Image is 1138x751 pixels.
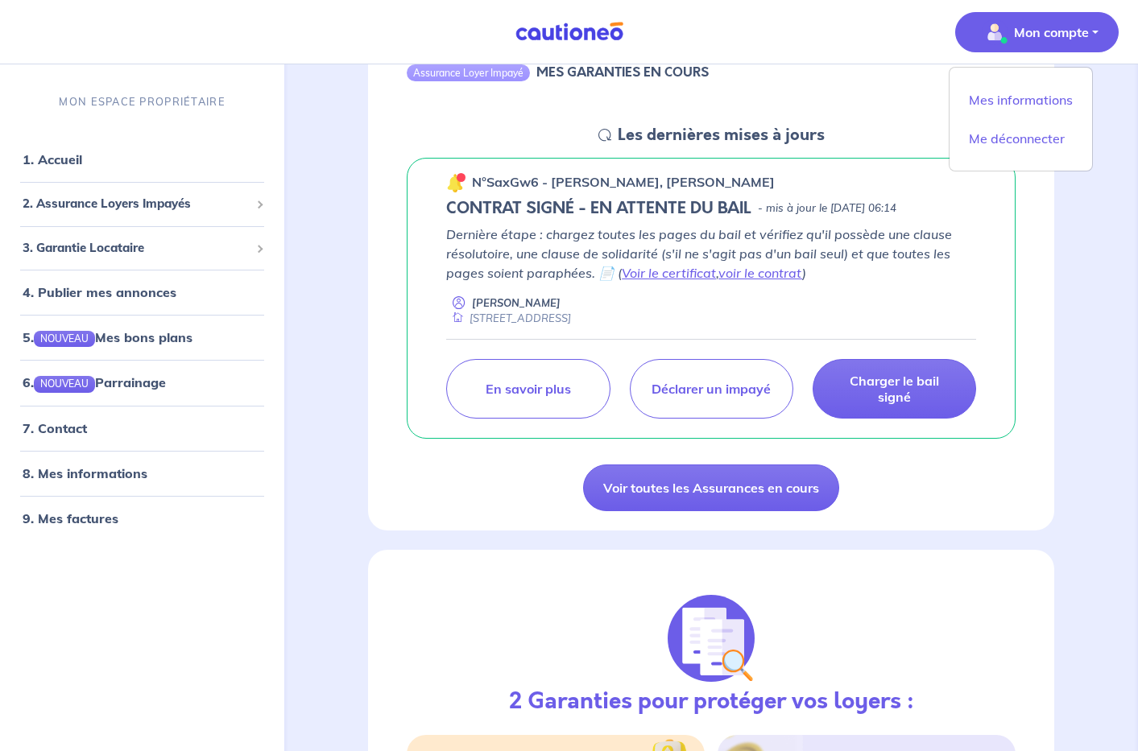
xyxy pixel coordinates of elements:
p: [PERSON_NAME] [472,295,561,311]
div: 6.NOUVEAUParrainage [6,367,278,399]
a: Mes informations [956,87,1086,113]
div: 2. Assurance Loyers Impayés [6,188,278,220]
div: state: CONTRACT-SIGNED, Context: NEW,MAYBE-CERTIFICATE,RELATIONSHIP,LESSOR-DOCUMENTS [446,199,976,218]
a: 6.NOUVEAUParrainage [23,375,166,391]
div: Assurance Loyer Impayé [407,64,530,80]
a: 4. Publier mes annonces [23,284,176,300]
div: [STREET_ADDRESS] [446,311,571,326]
span: 2. Assurance Loyers Impayés [23,195,250,213]
div: illu_account_valid_menu.svgMon compte [949,67,1093,171]
a: 7. Contact [23,420,87,436]
div: 3. Garantie Locataire [6,233,278,264]
img: 🔔 [446,173,466,192]
a: Charger le bail signé [813,359,976,419]
p: n°SaxGw6 - [PERSON_NAME], [PERSON_NAME] [472,172,775,192]
p: - mis à jour le [DATE] 06:14 [758,200,896,217]
h5: Les dernières mises à jours [618,126,825,145]
span: 3. Garantie Locataire [23,239,250,258]
p: Charger le bail signé [833,373,956,405]
a: Déclarer un impayé [630,359,793,419]
button: illu_account_valid_menu.svgMon compte [955,12,1119,52]
p: En savoir plus [486,381,571,397]
div: 5.NOUVEAUMes bons plans [6,321,278,353]
p: MON ESPACE PROPRIÉTAIRE [59,94,225,109]
a: Voir toutes les Assurances en cours [583,464,839,511]
div: 8. Mes informations [6,457,278,489]
h6: MES GARANTIES EN COURS [536,64,709,80]
p: Déclarer un impayé [652,381,771,397]
a: 1. Accueil [23,151,82,167]
a: 8. Mes informations [23,465,147,481]
p: Dernière étape : chargez toutes les pages du bail et vérifiez qu'il possède une clause résolutoir... [446,225,976,283]
a: voir le contrat [718,265,802,281]
img: illu_account_valid_menu.svg [982,19,1008,45]
div: 4. Publier mes annonces [6,276,278,308]
a: 9. Mes factures [23,510,118,526]
h3: 2 Garanties pour protéger vos loyers : [509,688,914,716]
p: Mon compte [1014,23,1089,42]
a: Me déconnecter [956,126,1086,151]
a: Voir le certificat [622,265,716,281]
div: 9. Mes factures [6,502,278,534]
h5: CONTRAT SIGNÉ - EN ATTENTE DU BAIL [446,199,751,218]
img: justif-loupe [668,595,755,682]
div: 7. Contact [6,412,278,444]
div: 1. Accueil [6,143,278,175]
a: 5.NOUVEAUMes bons plans [23,329,192,345]
a: En savoir plus [446,359,610,419]
img: Cautioneo [509,22,630,42]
